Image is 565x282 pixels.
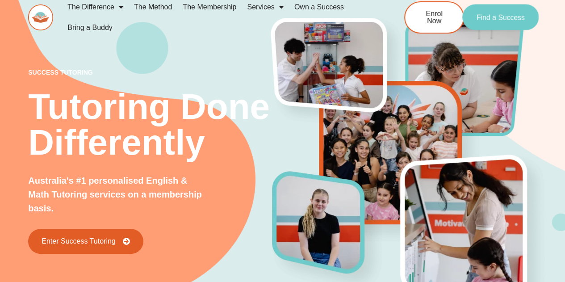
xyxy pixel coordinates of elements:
span: Enrol Now [419,10,450,25]
a: Enter Success Tutoring [28,229,143,254]
h2: Tutoring Done Differently [28,89,272,160]
p: Australia's #1 personalised English & Math Tutoring services on a membership basis. [28,174,206,215]
a: Enrol Now [404,1,464,34]
a: Find a Success [462,4,539,30]
a: Bring a Buddy [62,17,118,38]
iframe: Chat Widget [416,181,565,282]
p: success tutoring [28,69,272,76]
span: Enter Success Tutoring [42,238,115,245]
span: Find a Success [477,14,525,21]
